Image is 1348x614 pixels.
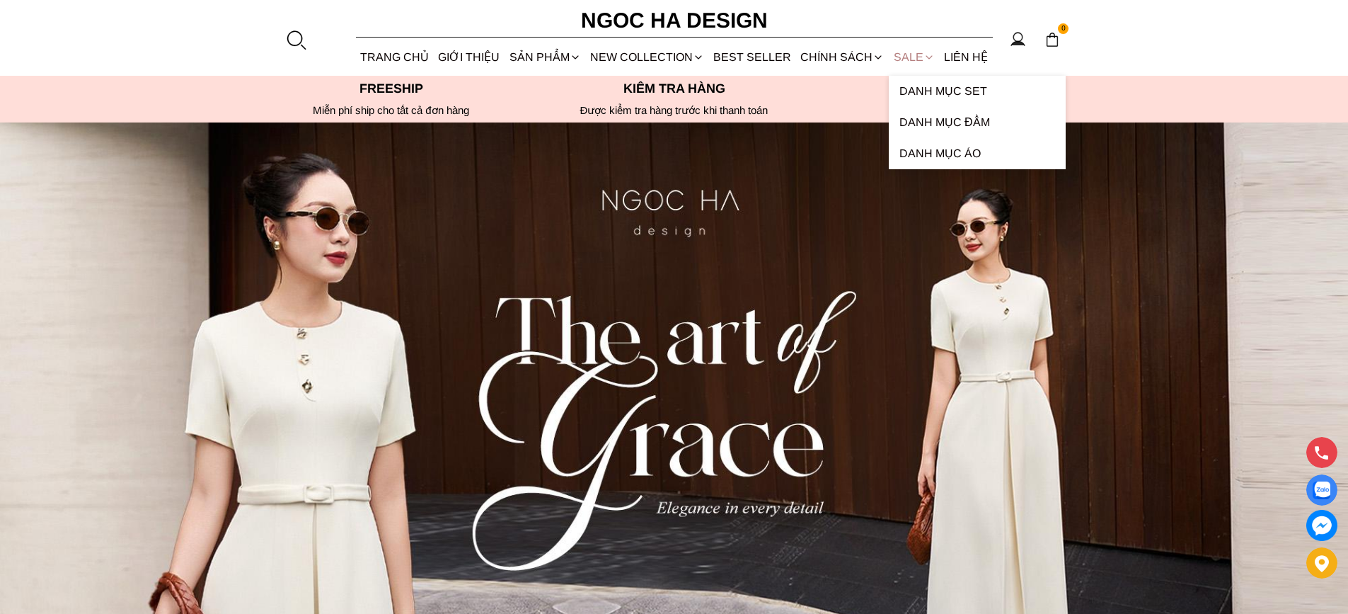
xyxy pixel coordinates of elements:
[568,4,780,38] a: Ngoc Ha Design
[1306,510,1337,541] a: messenger
[505,38,585,76] div: SẢN PHẨM
[939,38,992,76] a: LIÊN HỆ
[250,104,533,117] div: Miễn phí ship cho tất cả đơn hàng
[1044,32,1060,47] img: img-CART-ICON-ksit0nf1
[356,38,434,76] a: TRANG CHỦ
[796,38,889,76] div: Chính sách
[816,104,1099,117] h6: Độc quyền tại website
[1306,474,1337,506] a: Display image
[533,104,816,117] p: Được kiểm tra hàng trước khi thanh toán
[585,38,708,76] a: NEW COLLECTION
[816,81,1099,96] p: Hotline:
[250,81,533,96] p: Freeship
[889,38,939,76] a: SALE
[623,81,725,96] font: Kiểm tra hàng
[709,38,796,76] a: BEST SELLER
[889,138,1066,169] a: Danh Mục Áo
[434,38,505,76] a: GIỚI THIỆU
[889,76,1066,107] a: Danh Mục Set
[1313,482,1330,499] img: Display image
[889,107,1066,138] a: Danh Mục Đầm
[1058,23,1069,35] span: 0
